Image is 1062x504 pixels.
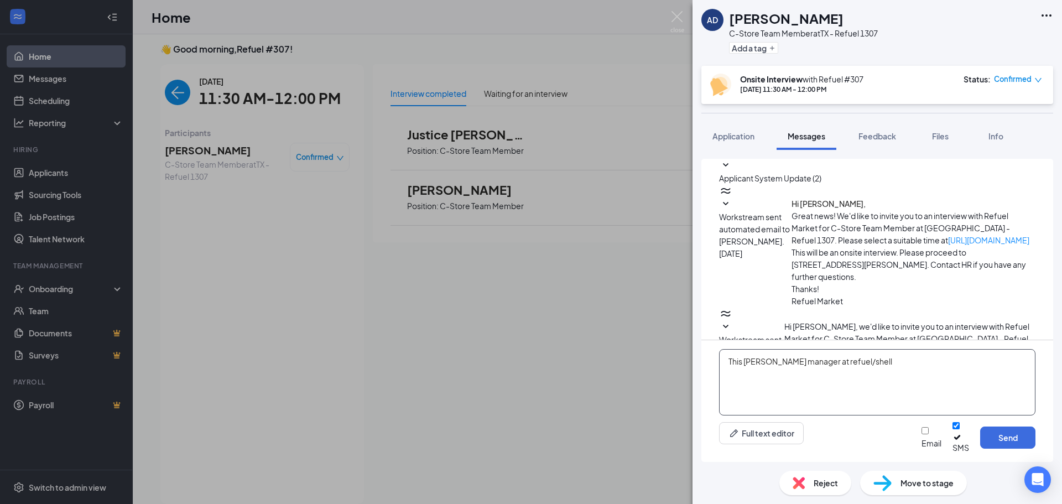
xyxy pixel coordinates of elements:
[719,173,821,183] span: Applicant System Update (2)
[814,477,838,489] span: Reject
[719,349,1035,415] textarea: This [PERSON_NAME] manager at refuel/shell
[922,427,929,434] input: Email
[729,42,778,54] button: PlusAdd a tag
[858,131,896,141] span: Feedback
[707,14,718,25] div: AD
[719,335,784,381] span: Workstream sent automated SMS to [PERSON_NAME].
[719,212,790,246] span: Workstream sent automated email to [PERSON_NAME].
[792,198,1035,210] h4: Hi [PERSON_NAME],
[740,74,803,84] b: Onsite Interview
[788,131,825,141] span: Messages
[1024,466,1051,493] div: Open Intercom Messenger
[1034,76,1042,84] span: down
[988,131,1003,141] span: Info
[792,210,1035,246] p: Great news! We'd like to invite you to an interview with Refuel Market for C-Store Team Member at...
[994,74,1032,85] span: Confirmed
[900,477,954,489] span: Move to stage
[792,283,1035,295] p: Thanks!
[740,85,863,94] div: [DATE] 11:30 AM - 12:00 PM
[712,131,754,141] span: Application
[740,74,863,85] div: with Refuel #307
[948,235,1029,245] a: [URL][DOMAIN_NAME]
[792,295,1035,307] p: Refuel Market
[784,321,1029,380] span: Hi [PERSON_NAME], we'd like to invite you to an interview with Refuel Market for C-Store Team Mem...
[952,422,960,429] input: SMS
[932,131,949,141] span: Files
[719,184,732,198] svg: WorkstreamLogo
[952,442,969,453] div: SMS
[980,427,1035,449] button: Send
[719,159,732,172] svg: SmallChevronDown
[729,9,844,28] h1: [PERSON_NAME]
[719,320,732,334] svg: SmallChevronDown
[792,246,1035,283] p: This will be an onsite interview. Please proceed to [STREET_ADDRESS][PERSON_NAME]. Contact HR if ...
[719,422,804,444] button: Full text editorPen
[728,428,740,439] svg: Pen
[1040,9,1053,22] svg: Ellipses
[952,433,962,442] svg: Checkmark
[964,74,991,85] div: Status :
[719,247,742,259] span: [DATE]
[922,438,941,449] div: Email
[729,28,878,39] div: C-Store Team Member at TX - Refuel 1307
[719,159,821,184] button: SmallChevronDownApplicant System Update (2)
[769,45,775,51] svg: Plus
[719,198,732,211] svg: SmallChevronDown
[719,307,732,320] svg: WorkstreamLogo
